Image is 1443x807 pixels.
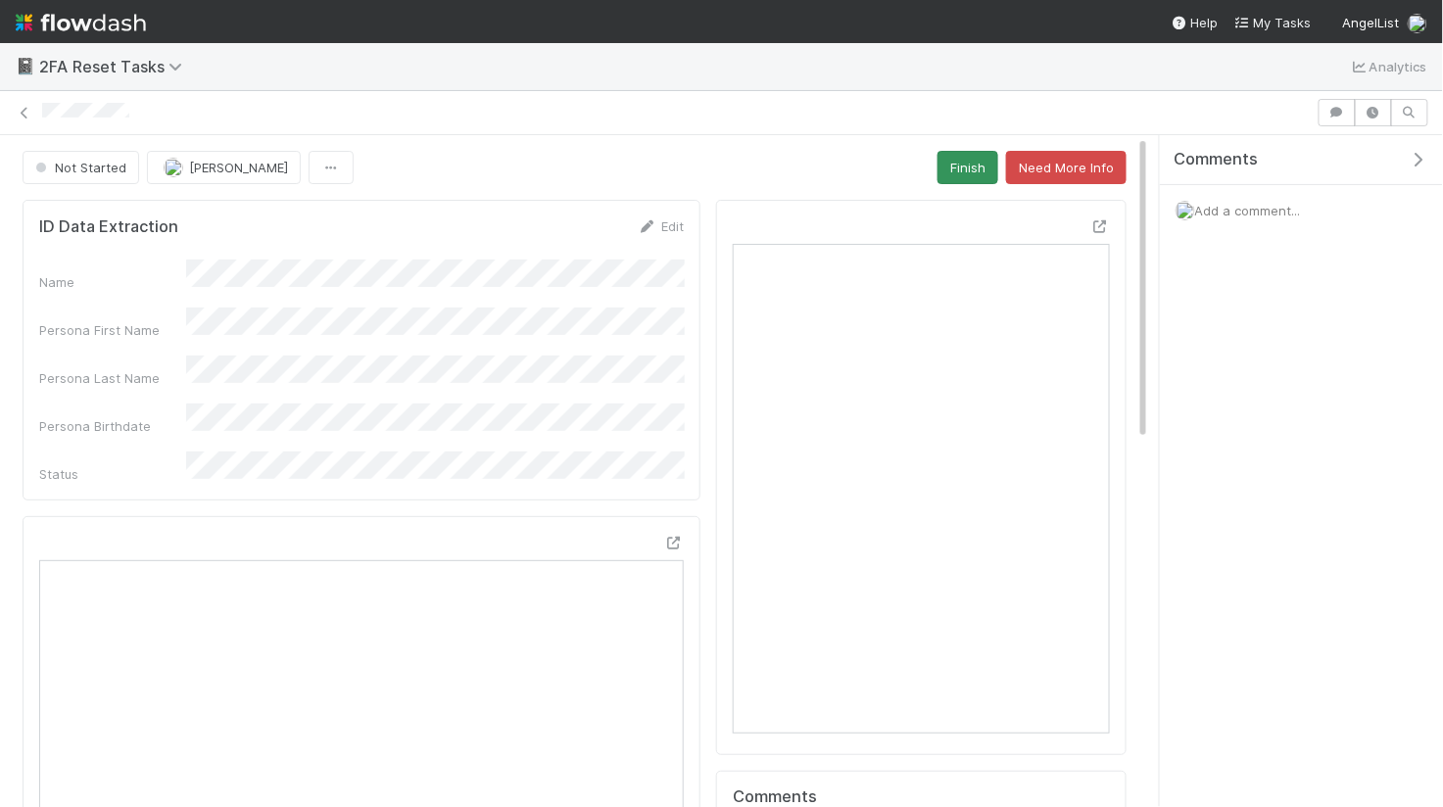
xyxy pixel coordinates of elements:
span: 📓 [16,58,35,74]
button: [PERSON_NAME] [147,151,301,184]
img: logo-inverted-e16ddd16eac7371096b0.svg [16,6,146,39]
h5: Comments [733,787,1110,807]
img: avatar_5d51780c-77ad-4a9d-a6ed-b88b2c284079.png [1408,14,1427,33]
img: avatar_5d51780c-77ad-4a9d-a6ed-b88b2c284079.png [1176,201,1195,220]
img: avatar_5d51780c-77ad-4a9d-a6ed-b88b2c284079.png [164,158,183,177]
div: Persona First Name [39,320,186,340]
a: Analytics [1350,55,1427,78]
button: Not Started [23,151,139,184]
button: Finish [938,151,998,184]
div: Help [1172,13,1219,32]
span: Comments [1175,150,1259,169]
div: Status [39,464,186,484]
span: Add a comment... [1195,203,1301,218]
span: 2FA Reset Tasks [39,57,192,76]
a: My Tasks [1234,13,1312,32]
span: AngelList [1343,15,1400,30]
div: Persona Birthdate [39,416,186,436]
a: Edit [638,218,684,234]
span: [PERSON_NAME] [189,160,288,175]
span: Not Started [31,160,126,175]
h5: ID Data Extraction [39,217,178,237]
span: My Tasks [1234,15,1312,30]
div: Name [39,272,186,292]
div: Persona Last Name [39,368,186,388]
button: Need More Info [1006,151,1127,184]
